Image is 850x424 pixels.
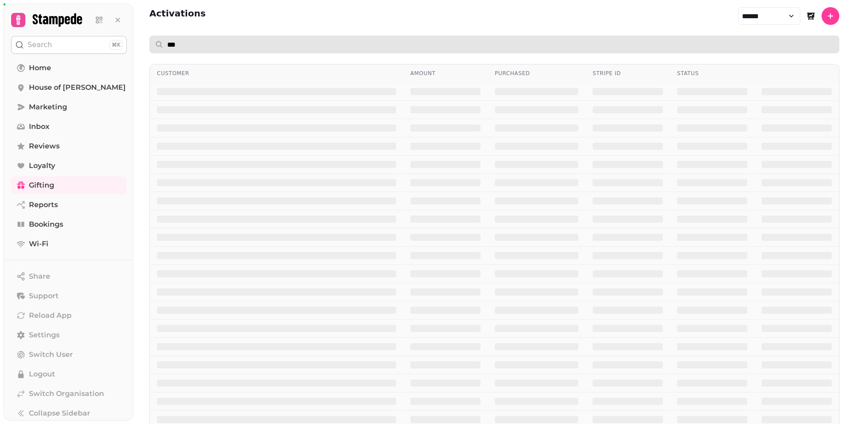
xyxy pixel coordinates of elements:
[29,141,60,152] span: Reviews
[11,235,127,253] a: Wi-Fi
[11,137,127,155] a: Reviews
[28,40,52,50] p: Search
[29,349,73,360] span: Switch User
[29,310,72,321] span: Reload App
[109,40,123,50] div: ⌘K
[29,271,50,282] span: Share
[29,330,60,340] span: Settings
[495,70,578,77] div: Purchased
[11,216,127,233] a: Bookings
[29,102,67,112] span: Marketing
[11,157,127,175] a: Loyalty
[11,326,127,344] a: Settings
[29,369,55,380] span: Logout
[11,98,127,116] a: Marketing
[11,196,127,214] a: Reports
[29,121,49,132] span: Inbox
[11,307,127,324] button: Reload App
[29,63,51,73] span: Home
[11,404,127,422] button: Collapse Sidebar
[157,70,396,77] div: Customer
[29,200,58,210] span: Reports
[11,118,127,136] a: Inbox
[29,388,104,399] span: Switch Organisation
[29,219,63,230] span: Bookings
[29,160,55,171] span: Loyalty
[149,7,206,25] h2: Activations
[29,408,90,419] span: Collapse Sidebar
[29,82,126,93] span: House of [PERSON_NAME]
[11,36,127,54] button: Search⌘K
[11,365,127,383] button: Logout
[29,291,59,301] span: Support
[410,70,481,77] div: Amount
[593,70,663,77] div: Stripe ID
[11,268,127,285] button: Share
[11,385,127,403] a: Switch Organisation
[11,59,127,77] a: Home
[11,176,127,194] a: Gifting
[11,346,127,364] button: Switch User
[11,79,127,96] a: House of [PERSON_NAME]
[29,239,48,249] span: Wi-Fi
[29,180,54,191] span: Gifting
[11,287,127,305] button: Support
[677,70,747,77] div: Status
